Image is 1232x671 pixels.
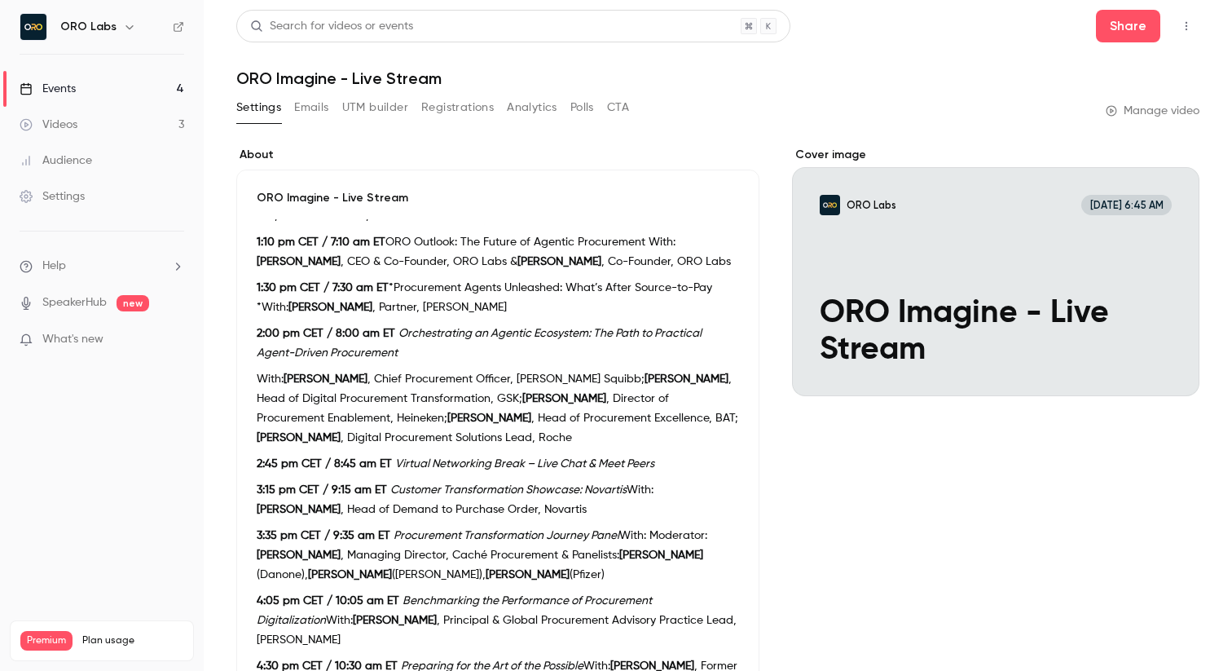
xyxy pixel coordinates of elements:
[257,236,385,248] strong: 1:10 pm CET / 7:10 am ET
[486,569,570,581] strong: [PERSON_NAME]
[284,373,367,385] strong: [PERSON_NAME]
[236,95,281,121] button: Settings
[257,232,739,271] p: ORO Outlook: The Future of Agentic Procurement With: , CEO & Co-Founder, ORO Labs & , Co-Founder,...
[308,569,392,581] strong: [PERSON_NAME]
[257,458,392,470] strong: 2:45 pm CET / 8:45 am ET
[570,95,594,121] button: Polls
[353,615,437,626] strong: [PERSON_NAME]
[395,458,654,470] em: Virtual Networking Break – Live Chat & Meet Peers
[522,393,606,404] strong: [PERSON_NAME]
[257,595,399,607] strong: 4:05 pm CET / 10:05 am ET
[20,631,73,651] span: Premium
[257,526,739,585] p: With: Moderator: , Managing Director, Caché Procurement & Panelists: (Danone), ([PERSON_NAME]), (...
[792,147,1199,163] label: Cover image
[257,432,341,444] strong: [PERSON_NAME]
[20,188,85,205] div: Settings
[517,256,601,267] strong: [PERSON_NAME]
[257,550,341,561] strong: [PERSON_NAME]
[257,530,390,541] strong: 3:35 pm CET / 9:35 am ET
[619,550,703,561] strong: [PERSON_NAME]
[257,480,739,519] p: With: , Head of Demand to Purchase Order, Novartis
[257,328,395,339] strong: 2:00 pm CET / 8:00 am ET
[60,19,117,35] h6: ORO Labs
[257,369,739,448] p: With: , Chief Procurement Officer, [PERSON_NAME] Squibb; , Head of Digital Procurement Transforma...
[257,591,739,650] p: With: , Principal & Global Procurement Advisory Practice Lead, [PERSON_NAME]
[645,373,728,385] strong: [PERSON_NAME]
[20,81,76,97] div: Events
[42,258,66,275] span: Help
[257,504,341,515] strong: [PERSON_NAME]
[42,331,103,348] span: What's new
[20,152,92,169] div: Audience
[342,95,408,121] button: UTM builder
[1096,10,1160,42] button: Share
[288,302,372,313] strong: [PERSON_NAME]
[20,14,46,40] img: ORO Labs
[82,634,183,647] span: Plan usage
[165,333,184,347] iframe: Noticeable Trigger
[257,190,739,206] p: ORO Imagine - Live Stream
[507,95,557,121] button: Analytics
[607,95,629,121] button: CTA
[42,294,107,311] a: SpeakerHub
[257,256,341,267] strong: [PERSON_NAME]
[394,530,619,541] em: Procurement Transformation Journey Panel
[294,95,328,121] button: Emails
[236,147,759,163] label: About
[447,413,531,424] strong: [PERSON_NAME]
[20,117,77,133] div: Videos
[390,484,627,496] em: Customer Transformation Showcase: Novartis
[257,595,652,626] em: Benchmarking the Performance of Procurement Digitalization
[236,68,1199,88] h1: ORO Imagine - Live Stream
[257,328,702,359] em: Orchestrating an Agentic Ecosystem: The Path to Practical Agent-Driven Procurement
[421,95,494,121] button: Registrations
[257,278,739,317] p: *Procurement Agents Unleashed: What’s After Source-to-Pay *With: , Partner, [PERSON_NAME]
[250,18,413,35] div: Search for videos or events
[257,282,389,294] strong: 1:30 pm CET / 7:30 am ET
[117,295,149,311] span: new
[257,484,387,496] strong: 3:15 pm CET / 9:15 am ET
[792,147,1199,396] section: Cover image
[1106,103,1199,119] a: Manage video
[20,258,184,275] li: help-dropdown-opener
